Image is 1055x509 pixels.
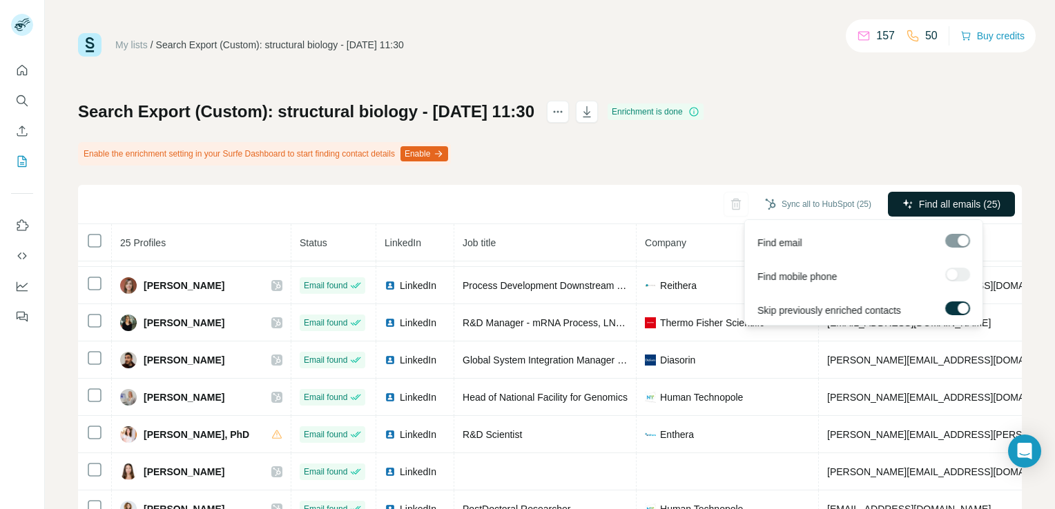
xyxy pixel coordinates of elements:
[888,192,1015,217] button: Find all emails (25)
[304,354,347,366] span: Email found
[144,465,224,479] span: [PERSON_NAME]
[645,392,656,403] img: company-logo
[120,389,137,406] img: Avatar
[645,237,686,248] span: Company
[400,353,436,367] span: LinkedIn
[660,428,694,441] span: Enthera
[151,38,153,52] li: /
[304,466,347,478] span: Email found
[120,277,137,294] img: Avatar
[463,429,522,440] span: R&D Scientist
[304,317,347,329] span: Email found
[960,26,1025,46] button: Buy credits
[660,353,695,367] span: Diasorin
[400,146,448,161] button: Enable
[660,279,697,292] span: Reithera
[11,304,33,329] button: Feedback
[1008,435,1041,468] div: Open Intercom Messenger
[645,317,656,328] img: company-logo
[304,279,347,292] span: Email found
[755,194,881,214] button: Sync all to HubSpot (25)
[385,429,396,440] img: LinkedIn logo
[463,355,659,366] span: Global System Integration Manager Molecular
[463,392,628,403] span: Head of National Facility for Genomics
[385,392,396,403] img: LinkedIn logo
[144,428,249,441] span: [PERSON_NAME], PhD
[120,426,137,443] img: Avatar
[660,390,743,404] span: Human Technopole
[120,463,137,480] img: Avatar
[463,237,496,248] span: Job title
[385,466,396,477] img: LinkedIn logo
[463,317,838,328] span: R&D Manager - mRNA Process, LNP Formulation and Analytical Methods Development
[645,355,656,366] img: company-logo
[144,316,224,330] span: [PERSON_NAME]
[757,236,802,250] span: Find email
[115,39,148,50] a: My lists
[78,101,534,123] h1: Search Export (Custom): structural biology - [DATE] 11:30
[608,103,704,120] div: Enrichment is done
[11,274,33,299] button: Dashboard
[757,303,901,317] span: Skip previously enriched contacts
[547,101,569,123] button: actions
[120,315,137,331] img: Avatar
[400,428,436,441] span: LinkedIn
[385,355,396,366] img: LinkedIn logo
[144,279,224,292] span: [PERSON_NAME]
[660,316,764,330] span: Thermo Fisher Scientific
[400,465,436,479] span: LinkedIn
[11,58,33,83] button: Quick start
[400,390,436,404] span: LinkedIn
[304,391,347,403] span: Email found
[400,316,436,330] span: LinkedIn
[385,317,396,328] img: LinkedIn logo
[11,88,33,113] button: Search
[876,28,895,44] p: 157
[144,390,224,404] span: [PERSON_NAME]
[156,38,404,52] div: Search Export (Custom): structural biology - [DATE] 11:30
[757,270,837,283] span: Find mobile phone
[78,33,101,57] img: Surfe Logo
[300,237,327,248] span: Status
[120,237,166,248] span: 25 Profiles
[827,317,991,328] span: [EMAIL_ADDRESS][DOMAIN_NAME]
[645,429,656,440] img: company-logo
[304,428,347,441] span: Email found
[11,213,33,238] button: Use Surfe on LinkedIn
[11,243,33,268] button: Use Surfe API
[385,237,421,248] span: LinkedIn
[463,280,663,291] span: Process Development Downstream Supervisor
[78,142,451,166] div: Enable the enrichment setting in your Surfe Dashboard to start finding contact details
[385,280,396,291] img: LinkedIn logo
[645,280,656,291] img: company-logo
[925,28,938,44] p: 50
[11,149,33,174] button: My lists
[400,279,436,292] span: LinkedIn
[919,197,1000,211] span: Find all emails (25)
[144,353,224,367] span: [PERSON_NAME]
[11,119,33,143] button: Enrich CSV
[120,352,137,368] img: Avatar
